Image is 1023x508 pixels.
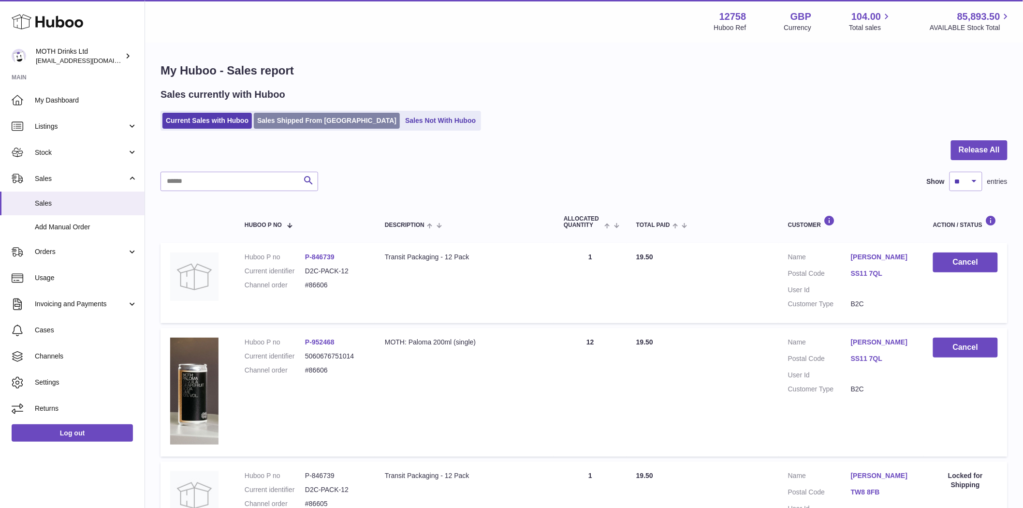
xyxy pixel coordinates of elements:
dt: Customer Type [788,385,851,394]
a: [PERSON_NAME] [851,471,914,480]
a: 85,893.50 AVAILABLE Stock Total [930,10,1011,32]
dd: 5060676751014 [305,352,365,361]
dt: User Id [788,371,851,380]
div: MOTH: Paloma 200ml (single) [385,338,544,347]
span: Total paid [636,222,670,228]
span: 19.50 [636,472,653,479]
div: Transit Packaging - 12 Pack [385,471,544,480]
span: entries [987,177,1008,186]
a: P-846739 [305,253,335,261]
dt: Postal Code [788,488,851,499]
dt: User Id [788,285,851,295]
dt: Huboo P no [245,471,305,480]
span: Listings [35,122,127,131]
a: SS11 7QL [851,354,914,363]
div: Action / Status [933,215,998,228]
span: Cases [35,326,137,335]
button: Cancel [933,253,998,272]
td: 12 [554,328,627,457]
td: 1 [554,243,627,323]
span: Stock [35,148,127,157]
img: internalAdmin-12758@internal.huboo.com [12,49,26,63]
dd: B2C [851,385,914,394]
a: 104.00 Total sales [849,10,892,32]
dt: Current identifier [245,485,305,494]
span: Description [385,222,424,228]
a: [PERSON_NAME] [851,253,914,262]
span: Total sales [849,23,892,32]
div: Huboo Ref [714,23,746,32]
span: Settings [35,378,137,387]
span: [EMAIL_ADDRESS][DOMAIN_NAME] [36,57,142,64]
span: 104.00 [851,10,881,23]
dt: Name [788,471,851,483]
dt: Huboo P no [245,253,305,262]
span: ALLOCATED Quantity [564,216,602,228]
strong: GBP [790,10,811,23]
dd: #86606 [305,366,365,375]
dt: Name [788,253,851,264]
img: no-photo.jpg [170,253,219,301]
span: Usage [35,273,137,283]
span: 85,893.50 [957,10,1000,23]
a: SS11 7QL [851,269,914,278]
dt: Current identifier [245,352,305,361]
h1: My Huboo - Sales report [161,63,1008,78]
label: Show [927,177,945,186]
span: Add Manual Order [35,223,137,232]
dt: Postal Code [788,269,851,281]
dt: Huboo P no [245,338,305,347]
a: Current Sales with Huboo [162,113,252,129]
dt: Channel order [245,366,305,375]
dt: Current identifier [245,267,305,276]
div: MOTH Drinks Ltd [36,47,123,65]
a: TW8 8FB [851,488,914,497]
dd: P-846739 [305,471,365,480]
span: AVAILABLE Stock Total [930,23,1011,32]
dd: D2C-PACK-12 [305,485,365,494]
h2: Sales currently with Huboo [161,88,285,101]
a: P-952468 [305,338,335,346]
span: Huboo P no [245,222,282,228]
span: Orders [35,247,127,256]
span: My Dashboard [35,96,137,105]
dt: Postal Code [788,354,851,366]
dd: D2C-PACK-12 [305,267,365,276]
span: 19.50 [636,253,653,261]
span: 19.50 [636,338,653,346]
span: Sales [35,174,127,183]
button: Cancel [933,338,998,358]
dt: Name [788,338,851,349]
a: Sales Shipped From [GEOGRAPHIC_DATA] [254,113,400,129]
span: Invoicing and Payments [35,299,127,309]
div: Customer [788,215,914,228]
div: Currency [784,23,812,32]
button: Release All [951,140,1008,160]
strong: 12758 [719,10,746,23]
a: Sales Not With Huboo [402,113,479,129]
div: Locked for Shipping [933,471,998,490]
dt: Channel order [245,281,305,290]
span: Sales [35,199,137,208]
span: Channels [35,352,137,361]
dt: Customer Type [788,299,851,309]
span: Returns [35,404,137,413]
div: Transit Packaging - 12 Pack [385,253,544,262]
dd: B2C [851,299,914,309]
dd: #86606 [305,281,365,290]
img: 127581729090972.png [170,338,219,445]
a: [PERSON_NAME] [851,338,914,347]
a: Log out [12,424,133,442]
